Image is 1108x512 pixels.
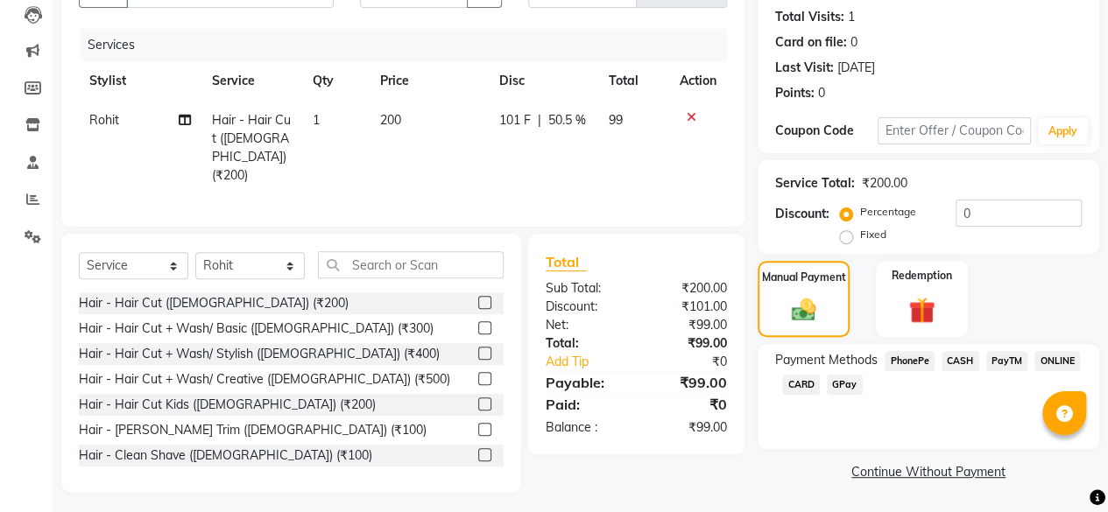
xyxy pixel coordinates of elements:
div: ₹200.00 [862,174,907,193]
th: Action [669,61,727,101]
a: Continue Without Payment [761,463,1096,481]
th: Disc [489,61,598,101]
span: Payment Methods [775,351,878,369]
a: Add Tip [533,353,653,371]
div: ₹99.00 [636,418,740,437]
th: Price [370,61,489,101]
th: Service [201,61,302,101]
div: 0 [818,84,825,102]
span: GPay [827,375,863,395]
div: Balance : [533,418,637,437]
span: ONLINE [1034,351,1080,371]
label: Percentage [860,204,916,220]
th: Qty [302,61,370,101]
div: Payable: [533,372,637,393]
label: Manual Payment [762,270,846,285]
div: ₹99.00 [636,316,740,334]
span: Hair - Hair Cut ([DEMOGRAPHIC_DATA]) (₹200) [212,112,291,183]
div: Hair - Hair Cut + Wash/ Creative ([DEMOGRAPHIC_DATA]) (₹500) [79,370,450,389]
div: 1 [848,8,855,26]
span: 1 [313,112,320,128]
div: Points: [775,84,815,102]
input: Search or Scan [318,251,504,278]
div: Paid: [533,394,637,415]
label: Redemption [892,268,952,284]
div: Hair - Hair Cut + Wash/ Stylish ([DEMOGRAPHIC_DATA]) (₹400) [79,345,440,363]
div: ₹0 [636,394,740,415]
span: PhonePe [885,351,935,371]
div: Card on file: [775,33,847,52]
span: CASH [942,351,979,371]
div: Total Visits: [775,8,844,26]
div: Net: [533,316,637,334]
div: ₹101.00 [636,298,740,316]
div: Hair - [PERSON_NAME] Trim ([DEMOGRAPHIC_DATA]) (₹100) [79,421,427,439]
input: Enter Offer / Coupon Code [878,117,1031,144]
span: 200 [380,112,401,128]
div: ₹99.00 [636,334,740,353]
div: Hair - Hair Cut + Wash/ Basic ([DEMOGRAPHIC_DATA]) (₹300) [79,319,434,338]
span: | [538,111,541,130]
span: Rohit [89,112,119,128]
div: Service Total: [775,174,855,193]
div: Sub Total: [533,279,637,298]
img: _gift.svg [900,294,943,326]
div: ₹200.00 [636,279,740,298]
th: Total [598,61,669,101]
label: Fixed [860,227,886,242]
span: PayTM [986,351,1028,371]
span: CARD [782,375,820,395]
div: ₹0 [653,353,740,371]
span: 50.5 % [548,111,586,130]
span: 99 [609,112,623,128]
div: [DATE] [837,59,875,77]
span: 101 F [499,111,531,130]
div: Discount: [775,205,829,223]
div: 0 [850,33,857,52]
div: Hair - Hair Cut ([DEMOGRAPHIC_DATA]) (₹200) [79,294,349,312]
div: ₹99.00 [636,372,740,393]
span: Total [546,253,586,271]
button: Apply [1038,118,1088,144]
img: _cash.svg [784,296,824,324]
div: Total: [533,334,637,353]
div: Hair - Hair Cut Kids ([DEMOGRAPHIC_DATA]) (₹200) [79,396,376,414]
div: Last Visit: [775,59,834,77]
div: Coupon Code [775,122,878,140]
div: Services [81,29,740,61]
div: Hair - Clean Shave ([DEMOGRAPHIC_DATA]) (₹100) [79,446,372,465]
div: Discount: [533,298,637,316]
th: Stylist [79,61,201,101]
